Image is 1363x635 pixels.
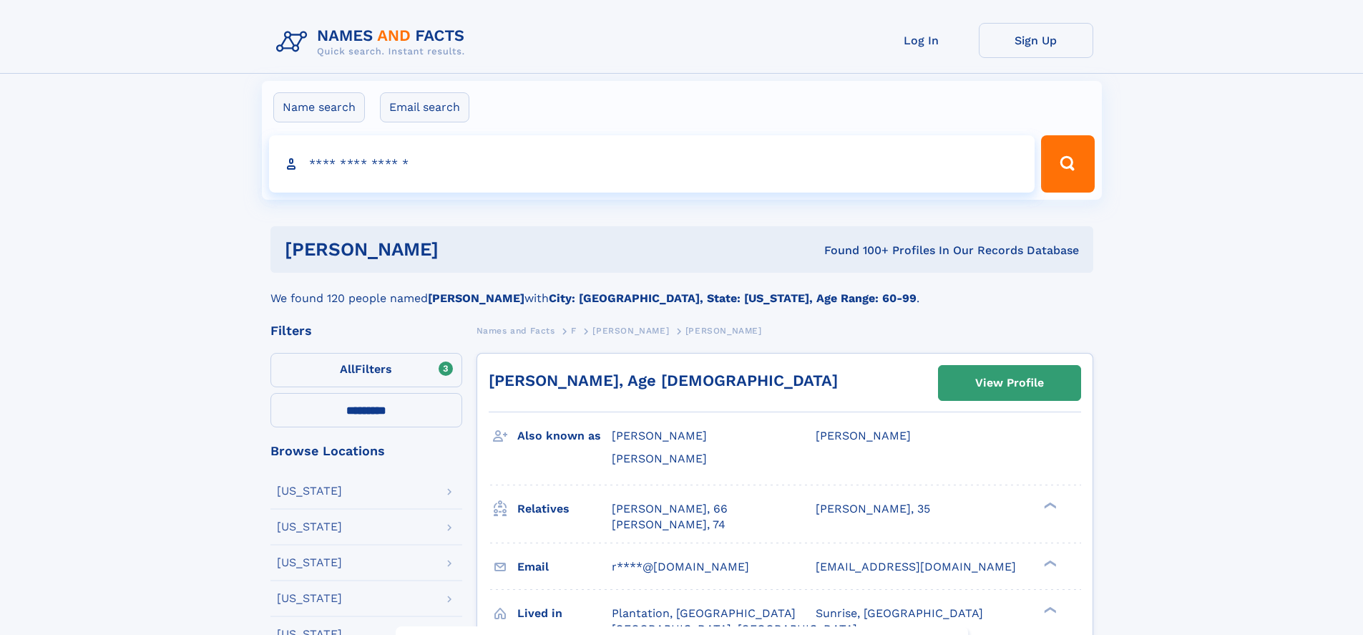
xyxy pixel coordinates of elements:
[592,326,669,336] span: [PERSON_NAME]
[979,23,1093,58] a: Sign Up
[273,92,365,122] label: Name search
[631,243,1079,258] div: Found 100+ Profiles In Our Records Database
[1040,500,1057,510] div: ❯
[517,497,612,521] h3: Relatives
[864,23,979,58] a: Log In
[592,321,669,339] a: [PERSON_NAME]
[477,321,555,339] a: Names and Facts
[612,452,707,465] span: [PERSON_NAME]
[549,291,917,305] b: City: [GEOGRAPHIC_DATA], State: [US_STATE], Age Range: 60-99
[816,560,1016,573] span: [EMAIL_ADDRESS][DOMAIN_NAME]
[816,501,930,517] a: [PERSON_NAME], 35
[270,324,462,337] div: Filters
[270,353,462,387] label: Filters
[1040,605,1057,614] div: ❯
[340,362,355,376] span: All
[285,241,632,258] h1: [PERSON_NAME]
[939,366,1080,400] a: View Profile
[685,326,762,336] span: [PERSON_NAME]
[1040,558,1057,568] div: ❯
[277,485,342,497] div: [US_STATE]
[816,606,983,620] span: Sunrise, [GEOGRAPHIC_DATA]
[975,367,1044,399] div: View Profile
[270,23,477,62] img: Logo Names and Facts
[612,501,728,517] a: [PERSON_NAME], 66
[380,92,469,122] label: Email search
[277,593,342,604] div: [US_STATE]
[571,321,577,339] a: F
[517,424,612,448] h3: Also known as
[428,291,524,305] b: [PERSON_NAME]
[517,601,612,626] h3: Lived in
[571,326,577,336] span: F
[277,557,342,568] div: [US_STATE]
[489,372,838,389] a: [PERSON_NAME], Age [DEMOGRAPHIC_DATA]
[269,135,1035,193] input: search input
[277,521,342,533] div: [US_STATE]
[270,273,1093,307] div: We found 120 people named with .
[816,429,911,442] span: [PERSON_NAME]
[1041,135,1094,193] button: Search Button
[612,429,707,442] span: [PERSON_NAME]
[270,445,462,457] div: Browse Locations
[612,517,726,533] a: [PERSON_NAME], 74
[612,606,796,620] span: Plantation, [GEOGRAPHIC_DATA]
[517,555,612,579] h3: Email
